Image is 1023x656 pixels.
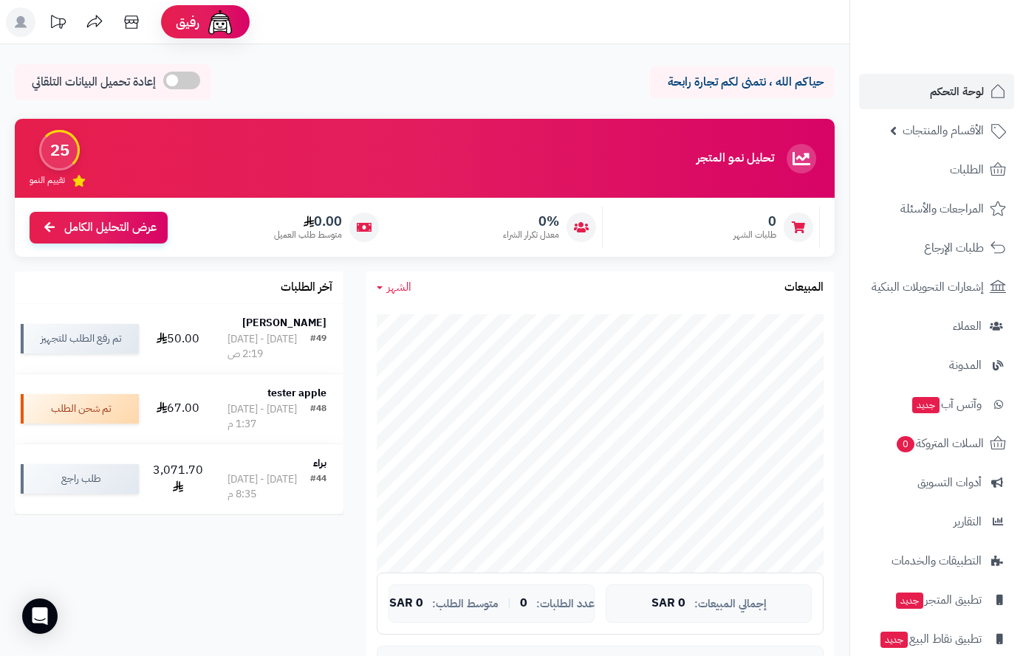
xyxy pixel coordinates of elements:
div: [DATE] - [DATE] 8:35 م [227,472,310,502]
span: جديد [896,593,923,609]
a: الطلبات [859,152,1014,187]
a: تحديثات المنصة [39,7,76,41]
span: | [507,598,511,609]
div: تم شحن الطلب [21,394,139,424]
a: أدوات التسويق [859,465,1014,500]
a: التقارير [859,504,1014,539]
span: رفيق [176,13,199,31]
span: جديد [880,632,908,648]
span: إجمالي المبيعات: [694,598,767,610]
strong: [PERSON_NAME] [242,315,326,331]
td: 3,071.70 [145,444,211,514]
span: السلات المتروكة [895,433,984,454]
div: #49 [310,332,326,362]
span: العملاء [953,316,982,336]
td: 67.00 [145,374,211,443]
h3: تحليل نمو المتجر [697,152,774,165]
span: 0 [733,213,776,229]
a: المدونة [859,348,1014,383]
span: متوسط الطلب: [432,598,499,610]
a: تطبيق المتجرجديد [859,582,1014,618]
span: التقارير [954,511,982,532]
a: طلبات الإرجاع [859,230,1014,266]
span: الطلبات [950,159,984,180]
div: #48 [310,402,326,432]
a: الشهر [377,279,411,296]
span: التطبيقات والخدمات [892,550,982,571]
span: معدل تكرار الشراء [503,229,559,241]
span: لوحة التحكم [930,81,984,102]
h3: المبيعات [784,281,824,294]
span: الشهر [387,278,411,296]
span: 0.00 [274,213,342,229]
a: المراجعات والأسئلة [859,191,1014,227]
span: 0 SAR [651,597,685,610]
span: 0% [503,213,559,229]
a: لوحة التحكم [859,74,1014,109]
span: 0 [520,597,527,610]
a: السلات المتروكة0 [859,426,1014,461]
div: #44 [310,472,326,502]
img: logo-2.png [923,11,1009,42]
img: ai-face.png [205,7,235,37]
span: 0 [897,436,914,452]
div: [DATE] - [DATE] 1:37 م [227,402,310,432]
span: تقييم النمو [30,174,65,187]
a: إشعارات التحويلات البنكية [859,269,1014,305]
span: إشعارات التحويلات البنكية [872,277,984,297]
span: المراجعات والأسئلة [900,198,984,219]
a: العملاء [859,308,1014,344]
td: 50.00 [145,304,211,373]
span: تطبيق نقاط البيع [879,629,982,649]
span: أدوات التسويق [917,472,982,493]
span: متوسط طلب العميل [274,229,342,241]
a: عرض التحليل الكامل [30,212,168,244]
span: طلبات الإرجاع [924,238,984,258]
span: عدد الطلبات: [536,598,595,610]
span: وآتس آب [911,394,982,415]
span: المدونة [949,355,982,376]
p: حياكم الله ، نتمنى لكم تجارة رابحة [661,74,824,91]
span: عرض التحليل الكامل [64,219,157,236]
strong: tester apple [267,385,326,401]
span: الأقسام والمنتجات [903,120,984,141]
strong: براء [313,455,326,471]
div: [DATE] - [DATE] 2:19 ص [227,332,310,362]
span: 0 SAR [389,597,423,610]
h3: آخر الطلبات [281,281,332,294]
span: جديد [912,397,940,413]
div: تم رفع الطلب للتجهيز [21,324,139,353]
div: طلب راجع [21,464,139,494]
a: التطبيقات والخدمات [859,543,1014,579]
div: Open Intercom Messenger [22,598,58,634]
span: إعادة تحميل البيانات التلقائي [32,74,156,91]
a: وآتس آبجديد [859,387,1014,422]
span: طلبات الشهر [733,229,776,241]
span: تطبيق المتجر [894,590,982,610]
